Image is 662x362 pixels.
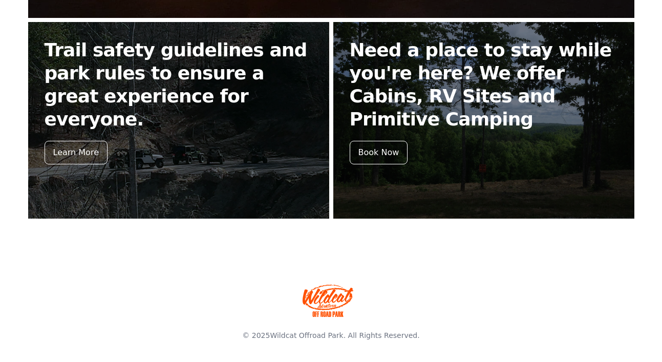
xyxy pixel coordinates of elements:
[270,331,343,339] a: Wildcat Offroad Park
[45,38,313,131] h2: Trail safety guidelines and park rules to ensure a great experience for everyone.
[242,331,419,339] span: © 2025 . All Rights Reserved.
[28,22,329,219] a: Trail safety guidelines and park rules to ensure a great experience for everyone. Learn More
[350,141,408,164] div: Book Now
[45,141,108,164] div: Learn More
[333,22,634,219] a: Need a place to stay while you're here? We offer Cabins, RV Sites and Primitive Camping Book Now
[350,38,618,131] h2: Need a place to stay while you're here? We offer Cabins, RV Sites and Primitive Camping
[303,284,354,317] img: Wildcat Offroad park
